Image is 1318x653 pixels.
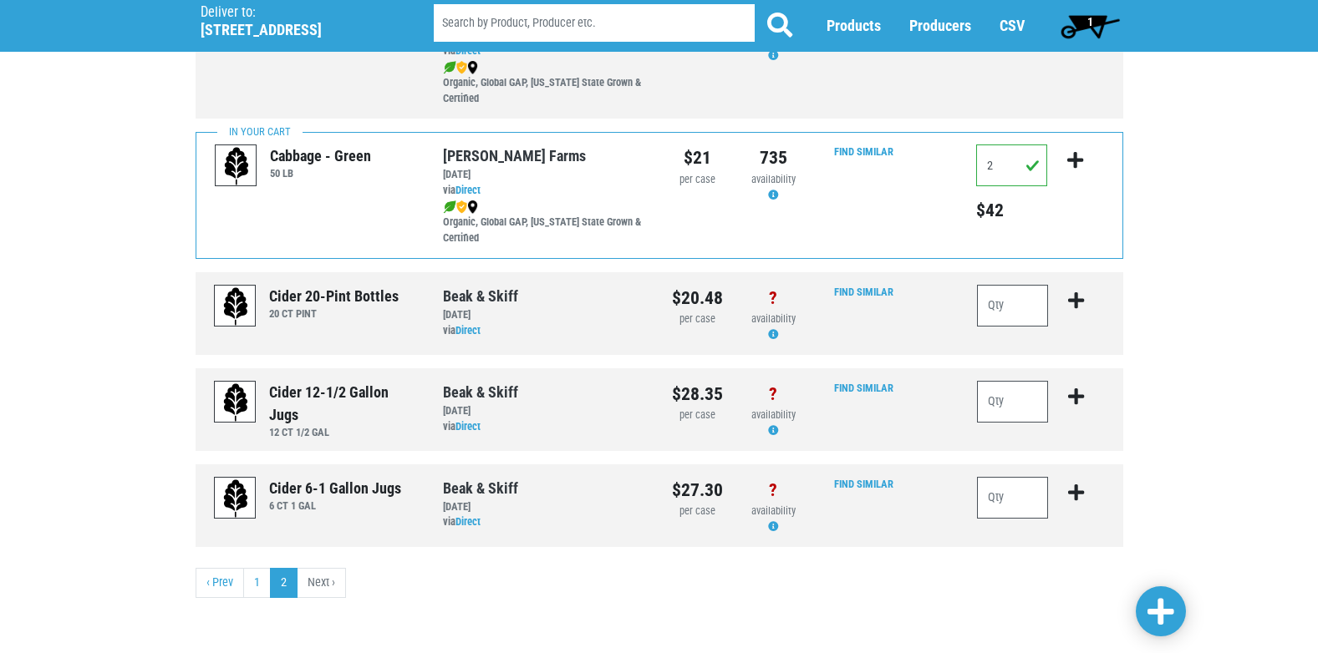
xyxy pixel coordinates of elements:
[751,173,796,185] span: availability
[443,59,647,107] div: Organic, Global GAP, [US_STATE] State Grown & Certified
[456,200,467,214] img: safety-e55c860ca8c00a9c171001a62a92dabd.png
[751,408,796,421] span: availability
[977,285,1049,326] input: Qty
[672,381,723,407] div: $28.35
[672,172,723,188] div: per case
[976,144,1047,186] input: Qty
[834,382,893,394] a: Find Similar
[467,200,478,214] img: map_marker-0e94453035b3232a4d21701695807de9.png
[269,426,418,438] h6: 12 CT 1/2 GAL
[455,324,481,337] a: Direct
[443,183,646,199] div: via
[443,200,456,214] img: leaf-e5c59151409436ccce96b2ca1b28e03c.png
[443,287,518,305] a: Beak & Skiff
[443,199,646,246] div: Organic, Global GAP, [US_STATE] State Grown & Certified
[748,285,799,311] div: ?
[269,285,399,307] div: Cider 20-Pint Bottles
[834,286,893,298] a: Find Similar
[834,478,893,490] a: Find Similar
[977,381,1049,423] input: Qty
[216,145,257,187] img: placeholder-variety-43d6402dacf2d531de610a020419775a.svg
[443,167,646,183] div: [DATE]
[1087,15,1093,28] span: 1
[455,184,481,196] a: Direct
[672,285,723,311] div: $20.48
[269,307,399,320] h6: 20 CT PINT
[243,568,271,598] a: 1
[270,144,371,167] div: Cabbage - Green
[269,499,401,512] h6: 6 CT 1 GAL
[215,478,257,519] img: placeholder-variety-43d6402dacf2d531de610a020419775a.svg
[827,18,881,35] a: Products
[748,144,799,171] div: 735
[201,4,391,21] p: Deliver to:
[748,172,799,204] div: Availability may be subject to change.
[443,383,518,401] a: Beak & Skiff
[456,61,467,74] img: safety-e55c860ca8c00a9c171001a62a92dabd.png
[443,147,586,165] a: [PERSON_NAME] Farms
[672,504,723,519] div: per case
[748,477,799,504] div: ?
[1053,9,1127,43] a: 1
[269,477,401,499] div: Cider 6-1 Gallon Jugs
[196,568,244,598] a: previous
[672,407,723,423] div: per case
[672,144,723,171] div: $21
[672,477,723,504] div: $27.30
[443,479,518,497] a: Beak & Skiff
[215,382,257,423] img: placeholder-variety-43d6402dacf2d531de610a020419775a.svg
[1000,18,1025,35] a: CSV
[196,568,1123,598] nav: pager
[976,200,1047,221] h5: Total price
[270,167,371,180] h6: 50 LB
[455,515,481,528] a: Direct
[977,477,1049,519] input: Qty
[909,18,971,35] a: Producers
[269,381,418,426] div: Cider 12-1/2 Gallon Jugs
[834,145,893,158] a: Find Similar
[467,61,478,74] img: map_marker-0e94453035b3232a4d21701695807de9.png
[751,312,796,325] span: availability
[751,504,796,517] span: availability
[455,420,481,433] a: Direct
[443,307,647,323] div: [DATE]
[443,323,647,339] div: via
[443,403,647,419] div: [DATE]
[270,568,298,598] a: 2
[443,499,647,515] div: [DATE]
[672,311,723,327] div: per case
[215,286,257,327] img: placeholder-variety-43d6402dacf2d531de610a020419775a.svg
[201,21,391,39] h5: [STREET_ADDRESS]
[434,5,755,43] input: Search by Product, Producer etc.
[748,381,799,407] div: ?
[443,61,456,74] img: leaf-e5c59151409436ccce96b2ca1b28e03c.png
[443,514,647,530] div: via
[443,419,647,435] div: via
